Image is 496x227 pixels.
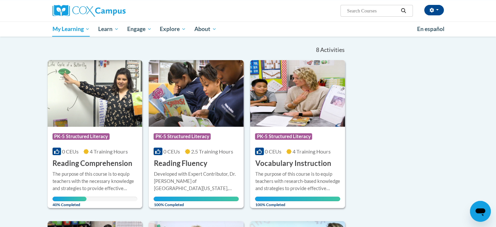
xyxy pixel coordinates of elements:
[417,25,444,32] span: En español
[191,148,233,154] span: 2.5 Training Hours
[48,22,94,37] a: My Learning
[255,197,340,201] div: Your progress
[250,60,345,127] img: Course Logo
[90,148,128,154] span: 4 Training Hours
[255,133,312,140] span: PK-5 Structured Literacy
[154,158,207,169] h3: Reading Fluency
[53,133,110,140] span: PK-5 Structured Literacy
[127,25,152,33] span: Engage
[94,22,123,37] a: Learn
[255,197,340,207] span: 100% Completed
[53,158,132,169] h3: Reading Comprehension
[43,22,454,37] div: Main menu
[255,170,340,192] div: The purpose of this course is to equip teachers with research-based knowledge and strategies to p...
[190,22,221,37] a: About
[53,170,138,192] div: The purpose of this course is to equip teachers with the necessary knowledge and strategies to pr...
[154,170,239,192] div: Developed with Expert Contributor, Dr. [PERSON_NAME] of [GEOGRAPHIC_DATA][US_STATE], [GEOGRAPHIC_...
[53,197,86,207] span: 40% Completed
[62,148,79,154] span: 0 CEUs
[265,148,281,154] span: 0 CEUs
[53,5,126,17] img: Cox Campus
[98,25,119,33] span: Learn
[123,22,156,37] a: Engage
[470,201,491,222] iframe: Button to launch messaging window
[52,25,90,33] span: My Learning
[194,25,217,33] span: About
[398,7,408,15] button: Search
[149,60,244,127] img: Course Logo
[154,133,211,140] span: PK-5 Structured Literacy
[53,5,176,17] a: Cox Campus
[53,197,86,201] div: Your progress
[293,148,331,154] span: 4 Training Hours
[48,60,143,127] img: Course Logo
[346,7,398,15] input: Search Courses
[156,22,190,37] a: Explore
[316,46,319,54] span: 8
[413,22,449,36] a: En español
[424,5,444,15] button: Account Settings
[320,46,345,54] span: Activities
[48,60,143,208] a: Course LogoPK-5 Structured Literacy0 CEUs4 Training Hours Reading ComprehensionThe purpose of thi...
[149,60,244,208] a: Course LogoPK-5 Structured Literacy0 CEUs2.5 Training Hours Reading FluencyDeveloped with Expert ...
[160,25,186,33] span: Explore
[163,148,180,154] span: 0 CEUs
[154,197,239,201] div: Your progress
[255,158,331,169] h3: Vocabulary Instruction
[154,197,239,207] span: 100% Completed
[250,60,345,208] a: Course LogoPK-5 Structured Literacy0 CEUs4 Training Hours Vocabulary InstructionThe purpose of th...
